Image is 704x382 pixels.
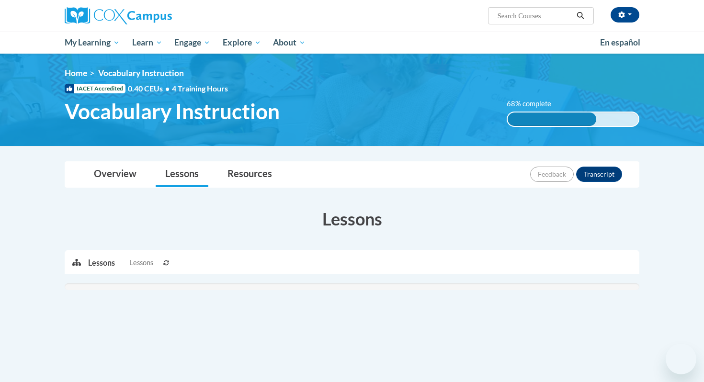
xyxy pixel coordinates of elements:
a: My Learning [58,32,126,54]
h3: Lessons [65,207,639,231]
span: About [273,37,306,48]
span: • [165,84,170,93]
label: 68% complete [507,99,562,109]
a: Resources [218,162,282,187]
button: Feedback [530,167,574,182]
button: Transcript [576,167,622,182]
a: Lessons [156,162,208,187]
a: About [267,32,312,54]
a: Overview [84,162,146,187]
a: Explore [216,32,267,54]
p: Lessons [88,258,115,268]
button: Account Settings [611,7,639,22]
a: Engage [168,32,216,54]
a: Learn [126,32,169,54]
button: Search [573,10,588,22]
span: Lessons [129,258,153,268]
span: My Learning [65,37,120,48]
span: IACET Accredited [65,84,125,93]
div: 68% complete [508,112,597,126]
a: Home [65,68,87,78]
a: En español [594,33,647,53]
span: Engage [174,37,210,48]
img: Cox Campus [65,7,172,24]
iframe: Button to launch messaging window [666,344,696,374]
a: Cox Campus [65,7,247,24]
span: En español [600,37,640,47]
span: Vocabulary Instruction [65,99,280,124]
span: 0.40 CEUs [128,83,172,94]
span: 4 Training Hours [172,84,228,93]
div: Main menu [50,32,654,54]
span: Vocabulary Instruction [98,68,184,78]
span: Explore [223,37,261,48]
span: Learn [132,37,162,48]
input: Search Courses [497,10,573,22]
